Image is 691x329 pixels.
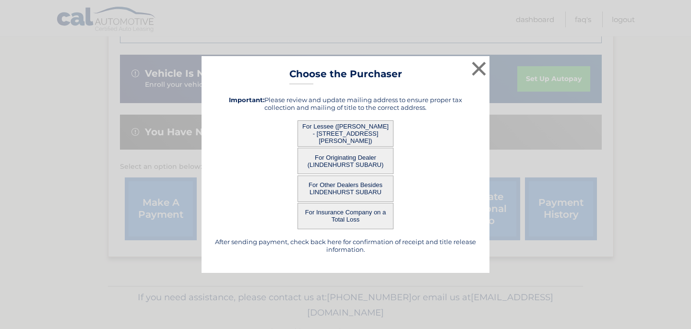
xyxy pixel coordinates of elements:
button: For Insurance Company on a Total Loss [298,203,393,229]
h5: After sending payment, check back here for confirmation of receipt and title release information. [214,238,477,253]
strong: Important: [229,96,264,104]
button: For Originating Dealer (LINDENHURST SUBARU) [298,148,393,174]
button: For Lessee ([PERSON_NAME] - [STREET_ADDRESS][PERSON_NAME]) [298,120,393,147]
h5: Please review and update mailing address to ensure proper tax collection and mailing of title to ... [214,96,477,111]
button: × [469,59,488,78]
h3: Choose the Purchaser [289,68,402,85]
button: For Other Dealers Besides LINDENHURST SUBARU [298,176,393,202]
